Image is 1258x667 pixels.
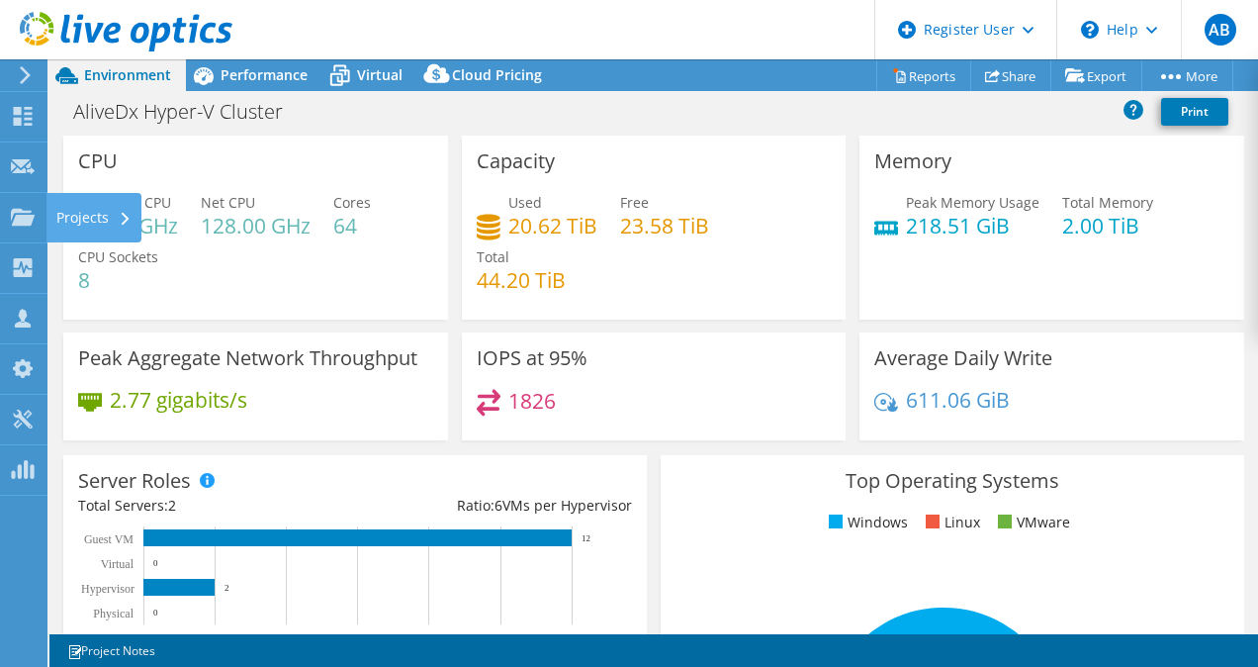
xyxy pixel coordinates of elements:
h3: CPU [78,150,118,172]
span: Environment [84,65,171,84]
h4: 44.20 TiB [477,269,566,291]
h3: Server Roles [78,470,191,492]
span: 6 [494,496,502,515]
span: Total [477,247,509,266]
span: CPU Sockets [78,247,158,266]
h4: 218.51 GiB [906,215,1039,237]
h4: 64 [333,215,371,237]
h4: 8 [78,269,158,291]
span: Peak Memory Usage [906,193,1039,212]
h3: IOPS at 95% [477,347,587,369]
h4: 611.06 GiB [906,389,1010,411]
text: Physical [93,607,134,620]
li: Linux [921,512,980,533]
h4: 128.00 GHz [201,215,311,237]
text: Hypervisor [81,582,135,596]
div: Total Servers: [78,495,355,517]
h3: Average Daily Write [874,347,1052,369]
span: Peak CPU [110,193,171,212]
text: 12 [582,533,590,543]
text: 0 [153,608,158,618]
span: AB [1205,14,1236,46]
h4: 1826 [508,390,556,412]
h4: 2.77 gigabits/s [110,389,247,411]
a: Share [970,60,1051,91]
span: Free [620,193,649,212]
span: Cores [333,193,371,212]
a: Reports [876,60,971,91]
text: 0 [153,558,158,568]
h1: AliveDx Hyper-V Cluster [64,101,314,123]
div: Ratio: VMs per Hypervisor [355,495,632,517]
a: Print [1161,98,1228,126]
span: Total Memory [1062,193,1153,212]
a: More [1141,60,1233,91]
span: Cloud Pricing [452,65,542,84]
text: Virtual [101,557,135,571]
span: Virtual [357,65,403,84]
div: Projects [46,193,141,242]
h4: 23.58 TiB [620,215,709,237]
h3: Top Operating Systems [675,470,1229,492]
a: Export [1050,60,1142,91]
li: VMware [993,512,1070,533]
h4: 20.62 TiB [508,215,597,237]
h3: Memory [874,150,951,172]
svg: \n [1081,21,1099,39]
span: 2 [168,496,176,515]
h4: 2.00 TiB [1062,215,1153,237]
li: Windows [824,512,908,533]
span: Net CPU [201,193,255,212]
h3: Peak Aggregate Network Throughput [78,347,417,369]
text: 2 [225,583,229,593]
h4: 17 GHz [110,215,178,237]
span: Performance [221,65,308,84]
h3: Capacity [477,150,555,172]
a: Project Notes [53,638,169,663]
text: Guest VM [84,532,134,546]
span: Used [508,193,542,212]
